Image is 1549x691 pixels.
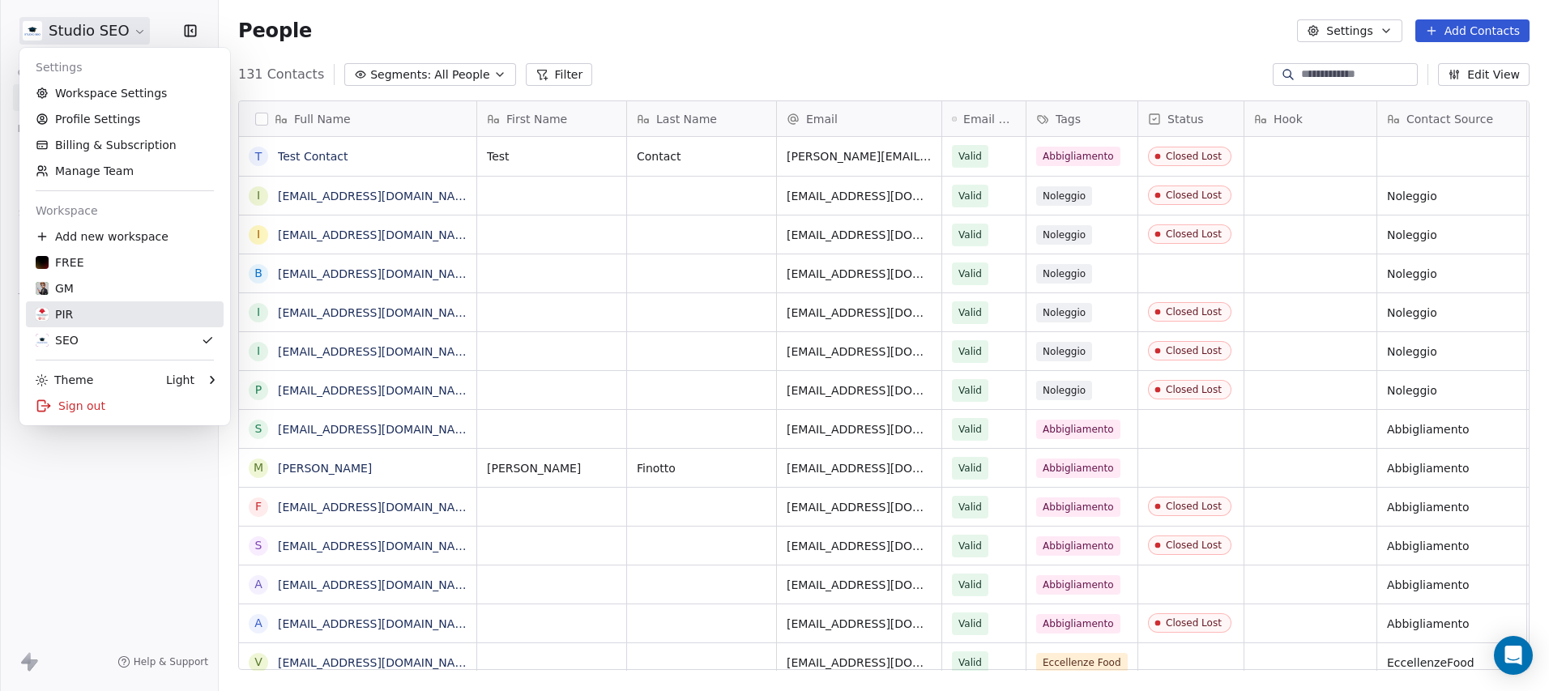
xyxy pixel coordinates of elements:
[36,254,83,271] div: FREE
[26,54,224,80] div: Settings
[36,308,49,321] img: logo%20piramis%20vodafone.jpg
[26,106,224,132] a: Profile Settings
[166,372,194,388] div: Light
[36,282,49,295] img: consulente_stile_cartoon.jpg
[36,306,73,322] div: PIR
[36,334,49,347] img: Icona%20StudioSEO_160x160.jpg
[26,132,224,158] a: Billing & Subscription
[36,372,93,388] div: Theme
[26,224,224,250] div: Add new workspace
[36,280,74,296] div: GM
[26,393,224,419] div: Sign out
[36,332,79,348] div: SEO
[26,80,224,106] a: Workspace Settings
[26,198,224,224] div: Workspace
[26,158,224,184] a: Manage Team
[36,256,49,269] img: gradiend-bg-dark_compress.jpg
